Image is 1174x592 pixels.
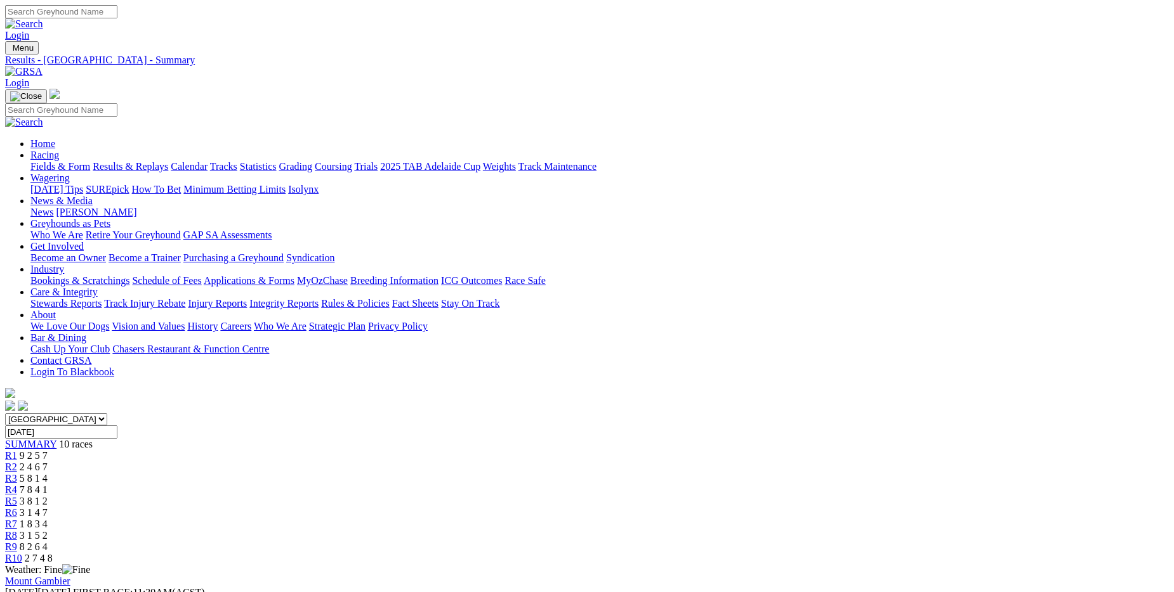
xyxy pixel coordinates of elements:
div: Bar & Dining [30,344,1169,355]
a: Cash Up Your Club [30,344,110,354]
a: Become a Trainer [109,252,181,263]
div: Wagering [30,184,1169,195]
a: 2025 TAB Adelaide Cup [380,161,480,172]
img: Close [10,91,42,101]
a: Track Injury Rebate [104,298,185,309]
div: Racing [30,161,1169,172]
a: Privacy Policy [368,321,428,331]
a: R7 [5,518,17,529]
a: Weights [483,161,516,172]
a: Injury Reports [188,298,247,309]
a: Get Involved [30,241,84,252]
a: R8 [5,530,17,541]
a: Mount Gambier [5,576,70,586]
span: 2 4 6 7 [20,461,48,472]
a: Care & Integrity [30,286,98,297]
a: SUREpick [86,184,129,195]
a: R4 [5,484,17,495]
a: Strategic Plan [309,321,366,331]
img: facebook.svg [5,401,15,411]
a: R10 [5,553,22,563]
a: Bookings & Scratchings [30,275,129,286]
a: Stewards Reports [30,298,102,309]
a: Trials [354,161,378,172]
input: Select date [5,425,117,439]
a: R9 [5,541,17,552]
a: Isolynx [288,184,319,195]
img: Search [5,18,43,30]
a: Results & Replays [93,161,168,172]
a: Syndication [286,252,334,263]
a: SUMMARY [5,439,56,449]
a: Tracks [210,161,237,172]
a: MyOzChase [297,275,348,286]
a: Vision and Values [112,321,185,331]
a: Results - [GEOGRAPHIC_DATA] - Summary [5,55,1169,66]
a: Grading [279,161,312,172]
a: Schedule of Fees [132,275,201,286]
a: News & Media [30,195,93,206]
a: Fact Sheets [392,298,439,309]
img: Search [5,117,43,128]
input: Search [5,103,117,117]
a: R1 [5,450,17,461]
a: Integrity Reports [249,298,319,309]
img: GRSA [5,66,43,77]
input: Search [5,5,117,18]
a: Minimum Betting Limits [183,184,286,195]
span: 3 1 4 7 [20,507,48,518]
a: Bar & Dining [30,332,86,343]
span: Menu [13,43,34,53]
div: Care & Integrity [30,298,1169,309]
a: Rules & Policies [321,298,390,309]
a: R3 [5,473,17,484]
span: 5 8 1 4 [20,473,48,484]
a: Breeding Information [350,275,439,286]
a: Industry [30,264,64,274]
span: 9 2 5 7 [20,450,48,461]
a: Who We Are [30,229,83,240]
a: Careers [220,321,251,331]
a: R5 [5,496,17,506]
a: Chasers Restaurant & Function Centre [112,344,269,354]
a: About [30,309,56,320]
a: Race Safe [505,275,545,286]
div: Industry [30,275,1169,286]
div: Greyhounds as Pets [30,229,1169,241]
a: Greyhounds as Pets [30,218,110,229]
span: R2 [5,461,17,472]
a: Stay On Track [441,298,499,309]
a: [PERSON_NAME] [56,207,136,217]
button: Toggle navigation [5,89,47,103]
a: We Love Our Dogs [30,321,109,331]
span: 1 8 3 4 [20,518,48,529]
a: Contact GRSA [30,355,91,366]
span: 2 7 4 8 [25,553,53,563]
a: ICG Outcomes [441,275,502,286]
a: Fields & Form [30,161,90,172]
a: Wagering [30,172,70,183]
span: R6 [5,507,17,518]
img: logo-grsa-white.png [49,89,60,99]
a: Coursing [315,161,352,172]
img: Fine [62,564,90,576]
span: 3 8 1 2 [20,496,48,506]
a: Login [5,77,29,88]
div: About [30,321,1169,332]
img: twitter.svg [18,401,28,411]
a: Calendar [171,161,208,172]
span: Weather: Fine [5,564,90,575]
a: Track Maintenance [518,161,597,172]
a: Purchasing a Greyhound [183,252,284,263]
div: Get Involved [30,252,1169,264]
a: News [30,207,53,217]
a: [DATE] Tips [30,184,83,195]
a: Racing [30,150,59,160]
